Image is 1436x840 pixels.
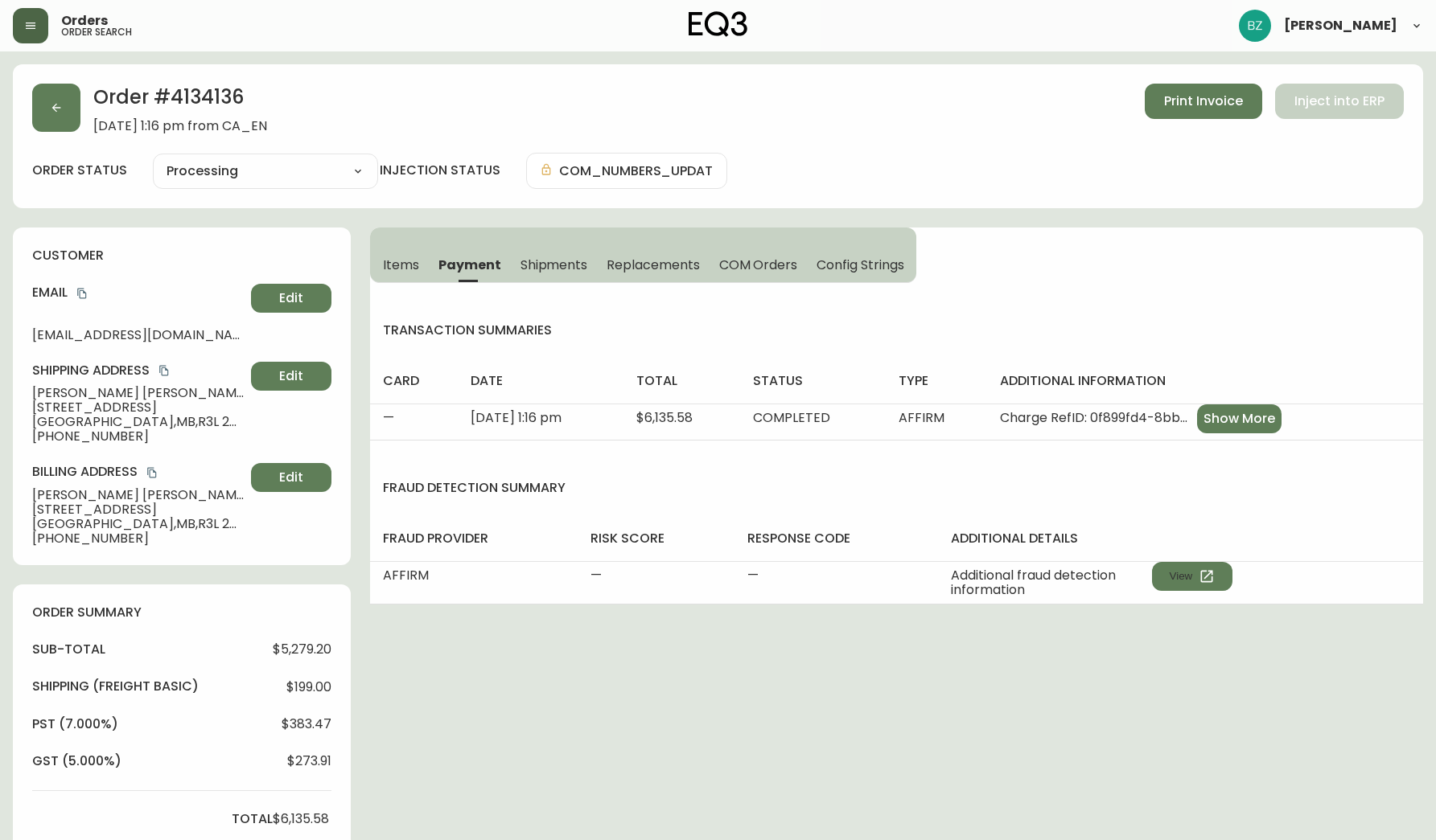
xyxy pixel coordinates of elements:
span: [PERSON_NAME] [1284,19,1397,32]
h4: risk score [590,530,722,547]
span: Replacements [607,256,699,273]
span: COMPLETED [753,408,830,427]
h4: Shipping ( Freight Basic ) [32,678,199,695]
span: Show More [1204,410,1275,428]
button: copy [74,285,90,301]
span: Shipments [520,256,588,273]
span: — [590,566,602,584]
span: [DATE] 1:16 pm [471,408,562,427]
h4: additional details [951,530,1410,547]
h4: total [636,372,727,390]
h4: transaction summaries [370,322,1423,339]
span: Orders [61,14,108,27]
button: Edit [251,463,331,492]
span: $5,279.20 [273,642,331,657]
span: Edit [279,367,303,385]
h4: response code [747,530,925,547]
span: — [383,408,394,427]
span: $199.00 [286,680,331,695]
button: Print Invoice [1145,84,1262,119]
h4: customer [32,247,331,264]
span: $6,135.58 [273,812,329,826]
span: [DATE] 1:16 pm from CA_EN [93,119,267,133]
button: copy [144,465,160,481]
h4: injection status [380,162,500,179]
span: [GEOGRAPHIC_DATA] , MB , R3L 2G3 , CA [32,415,245,429]
span: [EMAIL_ADDRESS][DOMAIN_NAME] [32,328,245,342]
h4: sub-total [32,641,105,658]
span: [PHONE_NUMBER] [32,429,245,444]
span: [PERSON_NAME] [PERSON_NAME] [32,386,245,400]
img: 603957c962080f772e6770b96f84fb5c [1239,10,1271,42]
h4: additional information [1000,372,1410,390]
button: Edit [251,284,331,313]
h4: pst (7.000%) [32,715,118,733]
span: Edit [279,289,303,307]
button: copy [156,363,172,379]
span: — [747,566,759,584]
h4: type [899,372,974,390]
span: Config Strings [817,256,903,273]
span: Edit [279,469,303,486]
button: Edit [251,362,331,391]
span: Print Invoice [1164,92,1243,110]
img: logo [689,11,748,37]
label: order status [32,162,127,179]
span: Additional fraud detection information [951,568,1152,597]
span: $273.91 [287,754,331,768]
span: [GEOGRAPHIC_DATA] , MB , R3L 2G3 , CA [32,517,245,531]
h4: fraud provider [383,530,564,547]
h5: order search [61,27,132,37]
span: COM Orders [719,256,798,273]
span: [STREET_ADDRESS] [32,400,245,415]
h4: card [383,372,445,390]
span: Payment [438,256,501,273]
span: $383.47 [282,717,331,731]
span: Charge RefID: 0f899fd4-8bb2-4aff-88a0-abe6648f2b87 [1000,411,1191,425]
h4: Shipping Address [32,362,245,379]
span: [PERSON_NAME] [PERSON_NAME] [32,488,245,502]
span: [PHONE_NUMBER] [32,531,245,546]
h4: order summary [32,604,331,621]
span: AFFIRM [899,408,944,427]
h4: gst (5.000%) [32,752,121,770]
h4: status [753,372,873,390]
h2: Order # 4134136 [93,84,267,119]
h4: Billing Address [32,463,245,481]
span: [STREET_ADDRESS] [32,502,245,517]
button: Show More [1197,404,1282,433]
h4: total [232,810,273,828]
h4: date [471,372,611,390]
span: Items [383,256,419,273]
span: AFFIRM [383,566,429,584]
span: $6,135.58 [636,408,693,427]
h4: fraud detection summary [370,479,1423,497]
button: View [1152,562,1232,591]
h4: Email [32,284,245,301]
